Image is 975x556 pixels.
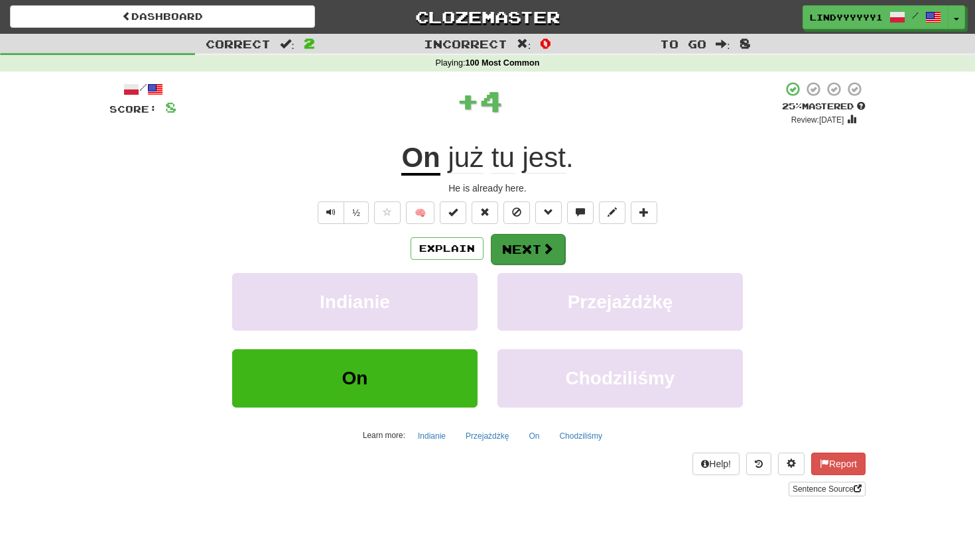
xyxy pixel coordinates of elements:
span: jest [523,142,566,174]
button: Chodziliśmy [497,349,743,407]
button: Edit sentence (alt+d) [599,201,625,224]
span: Chodziliśmy [566,368,675,388]
small: Review: [DATE] [791,115,844,125]
button: Indianie [411,426,453,446]
button: ½ [344,201,369,224]
button: Grammar (alt+g) [535,201,562,224]
span: / [912,11,919,20]
span: 0 [540,35,551,51]
span: 4 [480,84,503,117]
span: 25 % [782,101,802,111]
span: 8 [165,99,176,115]
span: Indianie [320,292,390,312]
div: Mastered [782,101,866,113]
button: Chodziliśmy [552,426,610,446]
span: . [440,142,574,174]
span: lindyyyyyy1 [810,11,883,23]
div: He is already here. [109,182,866,195]
button: Przejażdżkę [497,273,743,331]
a: Dashboard [10,5,315,28]
span: + [456,81,480,121]
span: : [280,38,294,50]
button: Round history (alt+y) [746,453,771,475]
span: Przejażdżkę [568,292,673,312]
span: To go [660,37,706,50]
button: Favorite sentence (alt+f) [374,201,401,224]
button: Next [491,234,565,264]
span: On [342,368,368,388]
span: : [716,38,730,50]
a: lindyyyyyy1 / [803,5,948,29]
a: Sentence Source [789,482,866,496]
button: 🧠 [406,201,434,224]
button: Add to collection (alt+a) [631,201,657,224]
span: Incorrect [424,37,507,50]
button: Report [811,453,866,475]
button: On [521,426,547,446]
span: Correct [206,37,271,50]
strong: 100 Most Common [465,58,539,68]
button: On [232,349,478,407]
span: 8 [740,35,751,51]
small: Learn more: [363,431,405,440]
button: Play sentence audio (ctl+space) [318,201,344,224]
div: Text-to-speech controls [315,201,369,224]
span: tu [491,142,515,174]
span: : [517,38,531,50]
button: Explain [411,237,484,260]
u: On [401,142,440,176]
button: Set this sentence to 100% Mastered (alt+m) [440,201,466,224]
button: Reset to 0% Mastered (alt+r) [472,201,498,224]
button: Help! [692,453,740,475]
span: Score: [109,103,157,115]
button: Przejażdżkę [458,426,516,446]
span: 2 [304,35,315,51]
button: Indianie [232,273,478,331]
span: już [448,142,484,174]
button: Ignore sentence (alt+i) [503,201,530,224]
div: / [109,81,176,97]
button: Discuss sentence (alt+u) [567,201,594,224]
a: Clozemaster [335,5,640,28]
